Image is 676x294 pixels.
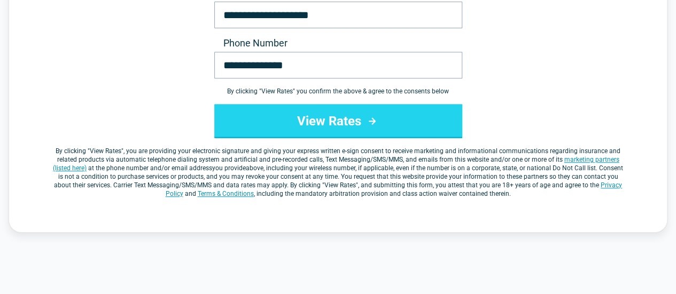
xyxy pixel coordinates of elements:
[90,147,121,155] span: View Rates
[198,190,254,197] a: Terms & Conditions
[214,37,462,50] label: Phone Number
[214,87,462,96] div: By clicking " View Rates " you confirm the above & agree to the consents below
[214,104,462,138] button: View Rates
[52,147,624,198] label: By clicking " ", you are providing your electronic signature and giving your express written e-si...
